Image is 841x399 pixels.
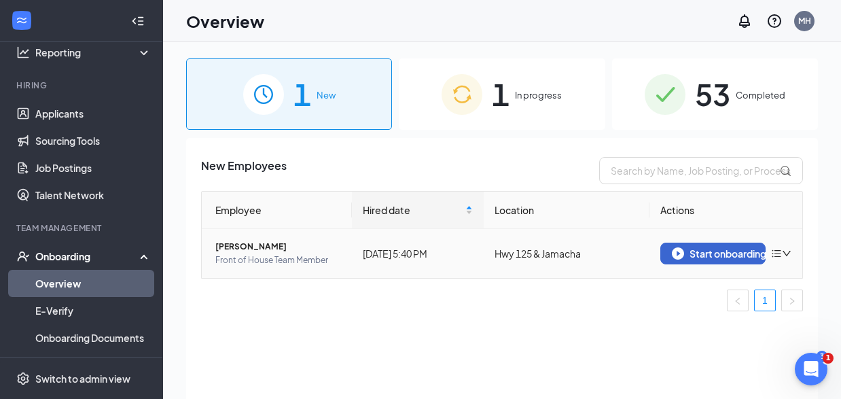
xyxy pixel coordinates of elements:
[672,247,754,260] div: Start onboarding
[35,154,151,181] a: Job Postings
[35,127,151,154] a: Sourcing Tools
[734,297,742,305] span: left
[35,46,152,59] div: Reporting
[35,297,151,324] a: E-Verify
[484,229,649,278] td: Hwy 125 & Jamacha
[35,324,151,351] a: Onboarding Documents
[782,249,791,258] span: down
[766,13,783,29] svg: QuestionInfo
[599,157,803,184] input: Search by Name, Job Posting, or Process
[649,192,802,229] th: Actions
[215,240,341,254] span: [PERSON_NAME]
[35,181,151,209] a: Talent Network
[781,290,803,311] button: right
[363,203,463,218] span: Hired date
[202,192,352,229] th: Employee
[736,13,753,29] svg: Notifications
[35,249,140,263] div: Onboarding
[16,249,30,263] svg: UserCheck
[492,71,509,118] span: 1
[317,88,336,102] span: New
[754,290,776,311] li: 1
[131,14,145,28] svg: Collapse
[215,254,341,267] span: Front of House Team Member
[727,290,749,311] li: Previous Page
[16,372,30,385] svg: Settings
[293,71,311,118] span: 1
[771,248,782,259] span: bars
[817,351,827,362] div: 3
[695,71,730,118] span: 53
[727,290,749,311] button: left
[660,243,766,264] button: Start onboarding
[16,222,149,234] div: Team Management
[363,246,473,261] div: [DATE] 5:40 PM
[823,353,834,364] span: 1
[484,192,649,229] th: Location
[795,353,827,385] iframe: Intercom live chat
[798,15,811,27] div: MH
[35,351,151,379] a: Activity log
[515,88,562,102] span: In progress
[35,100,151,127] a: Applicants
[736,88,785,102] span: Completed
[201,157,287,184] span: New Employees
[788,297,796,305] span: right
[186,10,264,33] h1: Overview
[755,290,775,311] a: 1
[35,270,151,297] a: Overview
[16,46,30,59] svg: Analysis
[16,80,149,91] div: Hiring
[781,290,803,311] li: Next Page
[35,372,130,385] div: Switch to admin view
[15,14,29,27] svg: WorkstreamLogo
